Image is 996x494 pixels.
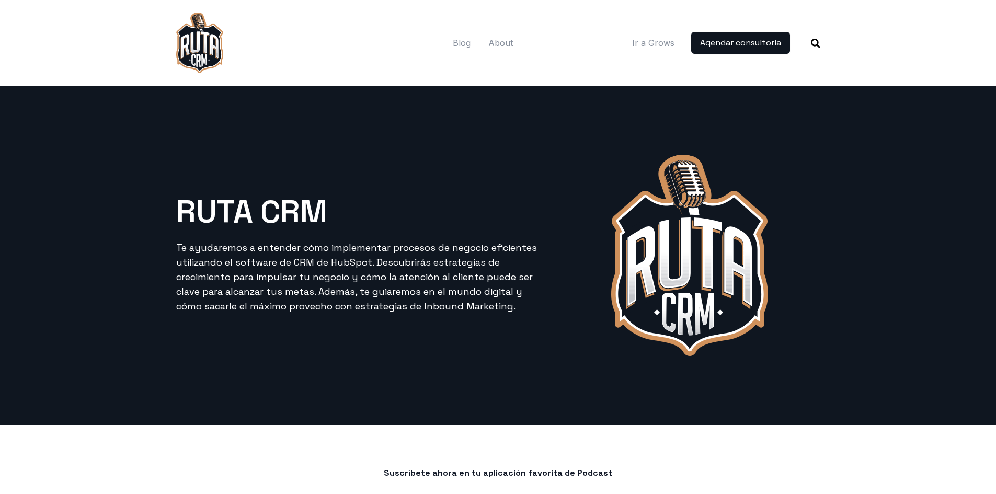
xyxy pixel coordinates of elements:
[176,197,547,228] h1: RUTA CRM
[632,37,674,49] a: Ir a Grows
[691,32,790,54] a: Agendar consultoría
[488,33,513,52] a: About
[611,155,768,356] img: rutacrm-logo
[176,467,820,479] h2: Suscríbete ahora en tu aplicación favorita de Podcast
[453,33,471,52] a: Blog
[944,444,996,494] iframe: Chat Widget
[176,240,547,314] p: Te ayudaremos a entender cómo implementar procesos de negocio eficientes utilizando el software d...
[453,33,513,52] nav: Main menu
[176,13,223,73] img: rutacrm-logo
